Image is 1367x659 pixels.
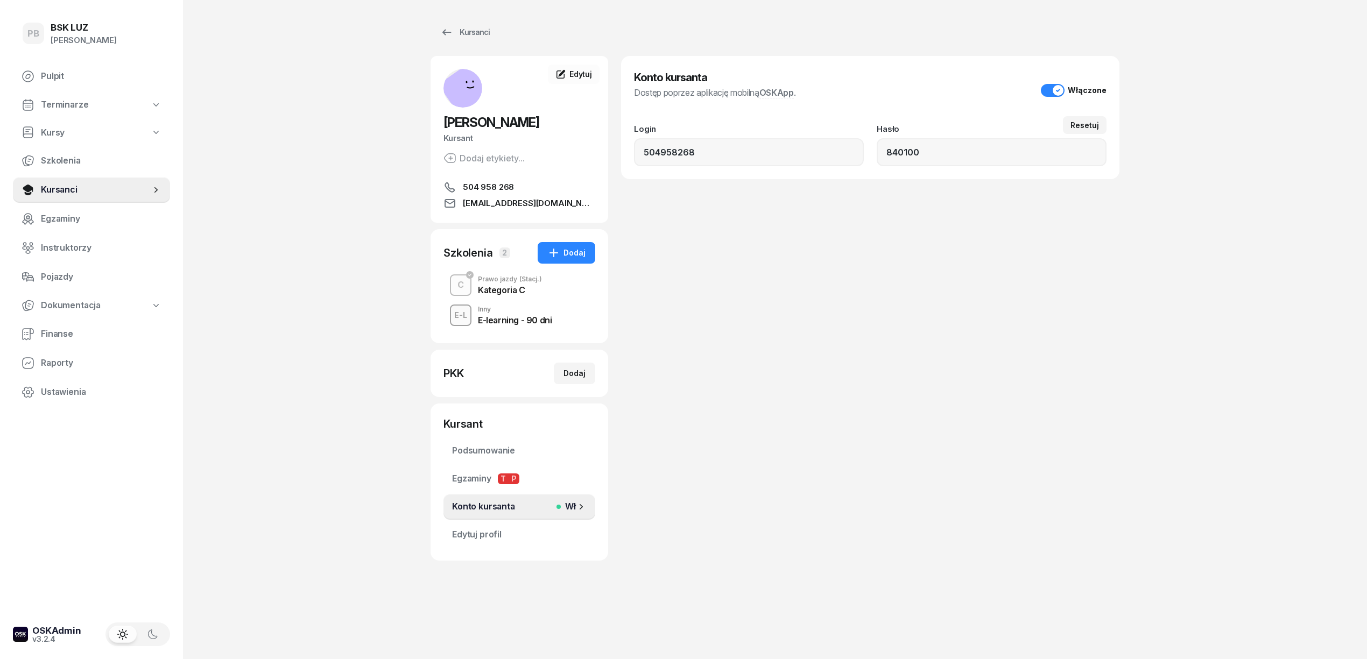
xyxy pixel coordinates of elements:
[13,63,170,89] a: Pulpit
[452,528,587,542] span: Edytuj profil
[463,197,595,210] span: [EMAIL_ADDRESS][DOMAIN_NAME]
[1068,86,1107,95] div: Włączone
[1041,84,1107,97] button: Włączone
[443,416,595,431] div: Kursant
[41,241,161,255] span: Instruktorzy
[13,206,170,232] a: Egzaminy
[569,69,592,79] span: Edytuj
[440,26,490,39] div: Kursanci
[41,356,161,370] span: Raporty
[41,299,101,313] span: Dokumentacja
[13,293,170,318] a: Dokumentacja
[13,350,170,376] a: Raporty
[13,379,170,405] a: Ustawienia
[443,466,595,492] a: EgzaminyTP
[13,148,170,174] a: Szkolenia
[443,366,464,381] div: PKK
[463,181,514,194] span: 504 958 268
[443,522,595,548] a: Edytuj profil
[41,154,161,168] span: Szkolenia
[32,626,81,635] div: OSKAdmin
[13,93,170,117] a: Terminarze
[443,115,539,130] span: [PERSON_NAME]
[548,65,600,84] a: Edytuj
[634,86,796,99] div: Dostęp poprzez aplikację mobilną .
[13,627,28,642] img: logo-xs-dark@2x.png
[443,300,595,330] button: E-LInnyE-learning - 90 dni
[759,87,794,98] a: OSKApp
[478,306,552,313] div: Inny
[499,247,510,258] span: 2
[509,473,519,484] span: P
[41,327,161,341] span: Finanse
[443,494,595,520] a: Konto kursantaWł
[450,274,471,296] button: C
[27,29,39,38] span: PB
[1070,121,1099,130] div: Resetuj
[51,33,117,47] div: [PERSON_NAME]
[443,197,595,210] a: [EMAIL_ADDRESS][DOMAIN_NAME]
[443,438,595,464] a: Podsumowanie
[519,276,542,282] span: (Stacj.)
[547,246,586,259] div: Dodaj
[41,385,161,399] span: Ustawienia
[13,321,170,347] a: Finanse
[478,316,552,324] div: E-learning - 90 dni
[13,177,170,203] a: Kursanci
[431,22,499,43] a: Kursanci
[41,183,151,197] span: Kursanci
[634,69,796,86] h3: Konto kursanta
[478,276,542,282] div: Prawo jazdy
[450,308,471,322] div: E-L
[41,270,161,284] span: Pojazdy
[538,242,595,264] button: Dodaj
[443,131,595,145] div: Kursant
[443,181,595,194] a: 504 958 268
[41,126,65,140] span: Kursy
[478,286,542,294] div: Kategoria C
[13,121,170,145] a: Kursy
[1063,116,1107,134] button: Resetuj
[41,212,161,226] span: Egzaminy
[51,23,117,32] div: BSK LUZ
[498,473,509,484] span: T
[452,500,576,514] span: Konto kursanta
[554,363,595,384] button: Dodaj
[443,270,595,300] button: CPrawo jazdy(Stacj.)Kategoria C
[32,635,81,643] div: v3.2.4
[13,264,170,290] a: Pojazdy
[41,69,161,83] span: Pulpit
[452,444,587,458] span: Podsumowanie
[450,304,471,326] button: E-L
[561,500,576,514] span: Wł
[563,367,586,380] div: Dodaj
[443,152,525,165] button: Dodaj etykiety...
[443,245,493,260] div: Szkolenia
[41,98,88,112] span: Terminarze
[452,472,587,486] span: Egzaminy
[453,276,468,294] div: C
[13,235,170,261] a: Instruktorzy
